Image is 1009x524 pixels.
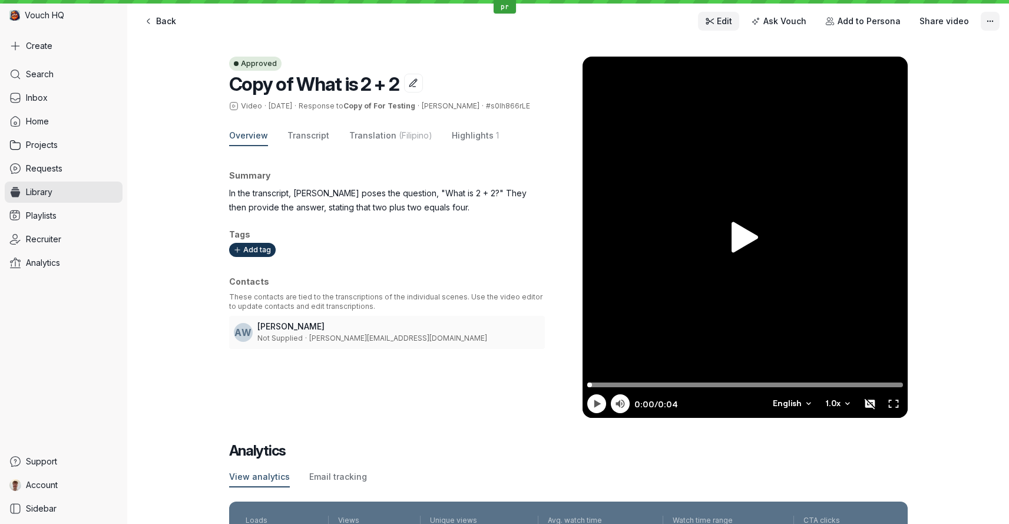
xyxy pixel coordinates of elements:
[303,334,309,343] span: ·
[26,257,60,269] span: Analytics
[496,130,499,141] span: 1
[229,276,269,286] span: Contacts
[5,64,123,85] a: Search
[5,182,123,203] a: Library
[5,87,123,108] a: Inbox
[257,334,303,342] span: Not Supplied
[5,134,123,156] a: Projects
[309,334,487,342] span: [PERSON_NAME][EMAIL_ADDRESS][DOMAIN_NAME]
[5,498,123,519] a: Sidebar
[452,130,494,141] span: Highlights
[287,130,329,141] span: Transcript
[229,229,250,239] span: Tags
[229,471,290,483] span: View analytics
[5,5,123,26] div: Vouch HQ
[5,474,123,496] a: Harry avatarAccount
[242,327,252,338] span: W
[5,205,123,226] a: Playlists
[415,101,422,111] span: ·
[241,101,262,111] span: Video
[234,327,242,338] span: A
[912,12,976,31] button: Share video
[26,40,52,52] span: Create
[26,233,61,245] span: Recruiter
[343,101,415,110] a: Copy of For Testing
[486,101,530,110] span: #s0lh866rLE
[137,12,183,31] a: Back
[26,456,57,467] span: Support
[717,15,732,27] span: Edit
[229,186,545,215] p: In the transcript, [PERSON_NAME] poses the question, "What is 2 + 2?" They then provide the answe...
[229,441,908,460] h2: Analytics
[9,479,21,491] img: Harry avatar
[26,139,58,151] span: Projects
[349,130,396,141] span: Translation
[25,9,64,21] span: Vouch HQ
[26,68,54,80] span: Search
[309,471,367,483] span: Email tracking
[26,503,57,515] span: Sidebar
[229,130,268,141] span: Overview
[838,15,901,27] span: Add to Persona
[422,101,479,110] span: [PERSON_NAME]
[744,12,813,31] button: Ask Vouch
[9,10,20,21] img: Vouch HQ avatar
[229,292,545,311] p: These contacts are tied to the transcriptions of the individual scenes. Use the video editor to u...
[5,451,123,472] a: Support
[229,72,399,95] span: Copy of What is 2 + 2
[919,15,969,27] span: Share video
[26,163,62,174] span: Requests
[229,243,276,257] button: Add tag
[269,101,292,110] span: [DATE]
[5,229,123,250] a: Recruiter
[26,210,57,222] span: Playlists
[5,158,123,179] a: Requests
[981,12,1000,31] button: More actions
[26,116,49,127] span: Home
[299,101,415,110] span: Response to
[479,101,486,111] span: ·
[763,15,806,27] span: Ask Vouch
[698,12,740,31] a: Edit
[5,252,123,273] a: Analytics
[818,12,908,31] button: Add to Persona
[229,170,270,180] span: Summary
[5,111,123,132] a: Home
[26,92,48,104] span: Inbox
[292,101,299,111] span: ·
[404,74,423,93] button: Edit title
[229,57,282,71] button: Approved
[5,35,123,57] button: Create
[156,15,176,27] span: Back
[257,321,540,332] h3: [PERSON_NAME]
[26,186,52,198] span: Library
[26,479,58,491] span: Account
[262,101,269,111] span: ·
[399,130,432,141] span: (Filipino)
